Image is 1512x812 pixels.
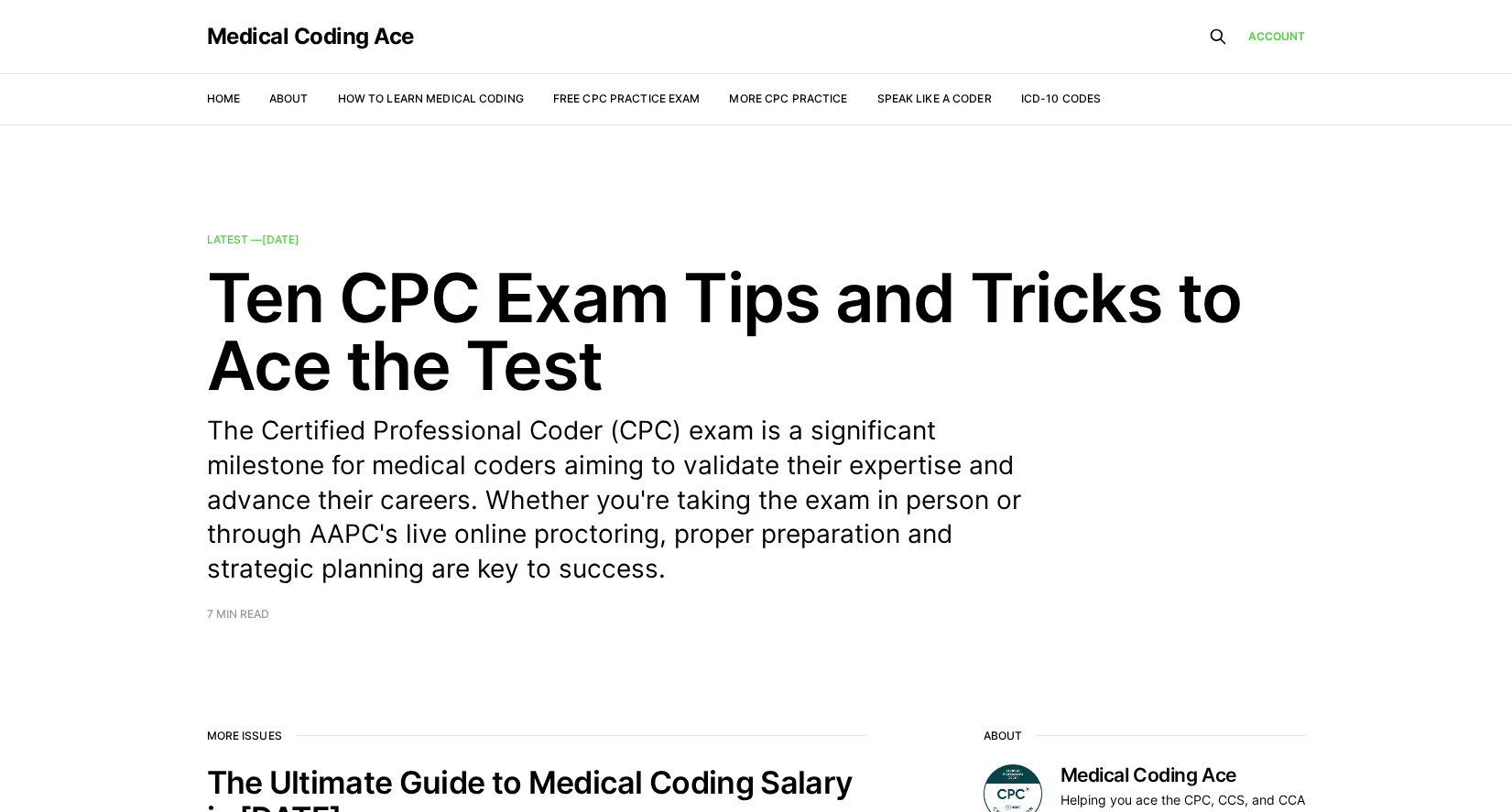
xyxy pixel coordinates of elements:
a: About [269,92,309,105]
a: Home [207,92,240,105]
a: Account [1248,27,1306,45]
a: Latest —[DATE] Ten CPC Exam Tips and Tricks to Ace the Test The Certified Professional Coder (CPC... [207,234,1306,620]
a: ICD-10 Codes [1021,92,1101,105]
a: How to Learn Medical Coding [338,92,524,105]
span: 7 min read [207,609,269,620]
p: The Certified Professional Coder (CPC) exam is a significant milestone for medical coders aiming ... [207,414,1050,587]
h2: Ten CPC Exam Tips and Tricks to Ace the Test [207,264,1306,399]
time: [DATE] [262,233,299,246]
a: Medical Coding Ace [207,26,414,48]
h3: Medical Coding Ace [1061,764,1306,786]
h2: More issues [207,730,866,742]
a: Free CPC Practice Exam [553,92,701,105]
span: Latest — [207,233,299,246]
h2: About [984,730,1306,742]
a: Speak Like a Coder [877,92,992,105]
a: More CPC Practice [729,92,847,105]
